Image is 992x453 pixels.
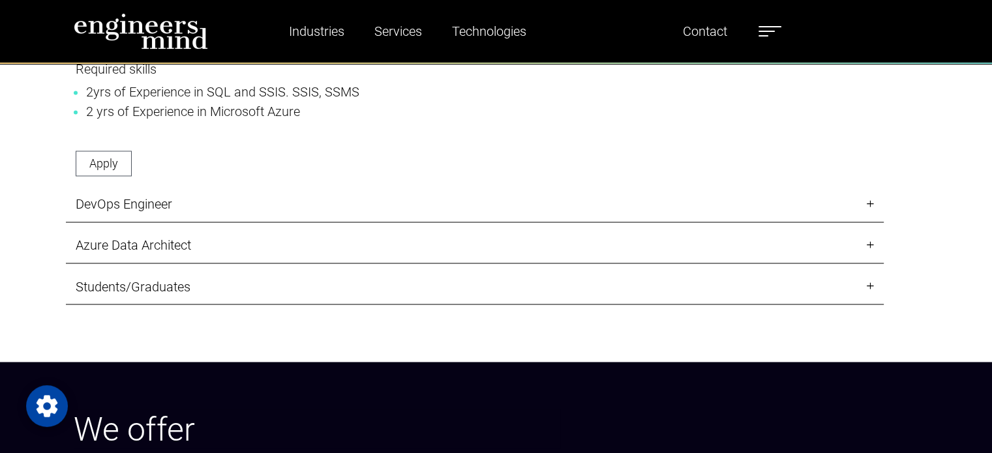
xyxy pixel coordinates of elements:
[76,61,874,77] h5: Required skills
[74,13,208,50] img: logo
[66,186,884,222] a: DevOps Engineer
[66,227,884,263] a: Azure Data Architect
[74,410,195,448] span: We offer
[86,82,864,102] li: 2yrs of Experience in SQL and SSIS. SSIS, SSMS
[369,16,427,46] a: Services
[447,16,532,46] a: Technologies
[284,16,350,46] a: Industries
[86,102,864,121] li: 2 yrs of Experience in Microsoft Azure
[76,151,132,176] a: Apply
[66,269,884,304] a: Students/Graduates
[678,16,732,46] a: Contact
